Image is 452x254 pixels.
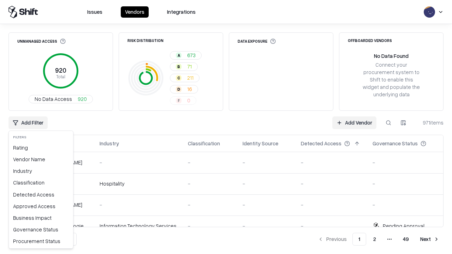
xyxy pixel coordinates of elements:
[10,212,72,224] div: Business Impact
[10,132,72,142] div: Filters
[10,165,72,177] div: Industry
[10,189,72,200] div: Detected Access
[10,153,72,165] div: Vendor Name
[10,235,72,247] div: Procurement Status
[10,142,72,153] div: Rating
[8,131,73,249] div: Add Filter
[10,200,72,212] div: Approved Access
[10,224,72,235] div: Governance Status
[10,177,72,188] div: Classification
